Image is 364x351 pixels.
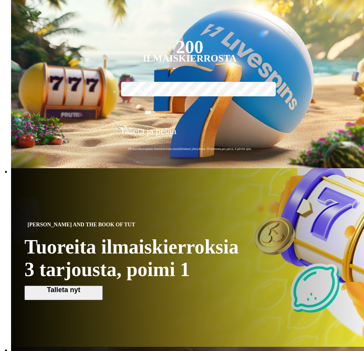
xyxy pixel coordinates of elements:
[176,42,203,52] div: 200
[143,54,237,63] div: Ilmaiskierrosta
[210,106,213,113] span: €
[24,236,239,258] span: Tuoreita ilmaiskierroksia
[28,286,99,294] span: Talleta nyt
[119,81,164,103] label: 50 €
[24,220,138,229] span: [PERSON_NAME] and the Book of Tut
[167,81,212,103] label: 150 €
[120,127,176,142] span: Talleta ja pelaa
[118,126,261,142] button: Talleta ja pelaa
[215,81,260,103] label: 250 €
[24,260,190,279] span: 3 tarjousta, poimi 1
[124,124,126,128] span: €
[118,147,261,151] span: 200 kierrätysvapaata ilmaiskierrosta ensitalletuksen yhteydessä. 50 kierrosta per päivä, 4 päivän...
